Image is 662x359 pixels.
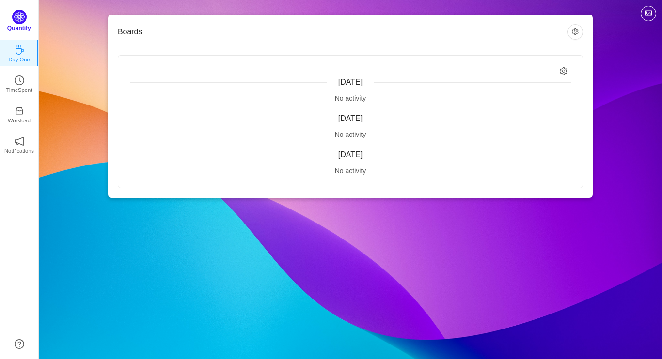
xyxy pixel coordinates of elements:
[15,75,24,85] i: icon: clock-circle
[338,78,363,86] span: [DATE]
[641,6,656,21] button: icon: picture
[15,136,24,146] i: icon: notification
[8,116,31,125] p: Workload
[12,10,27,24] img: Quantify
[4,147,34,155] p: Notifications
[6,86,32,94] p: TimeSpent
[130,166,571,176] div: No activity
[15,139,24,149] a: icon: notificationNotifications
[130,130,571,140] div: No activity
[567,24,583,40] button: icon: setting
[15,109,24,119] a: icon: inboxWorkload
[15,48,24,58] a: icon: coffeeDay One
[338,150,363,159] span: [DATE]
[15,106,24,116] i: icon: inbox
[15,78,24,88] a: icon: clock-circleTimeSpent
[560,67,568,75] i: icon: setting
[15,339,24,349] a: icon: question-circle
[118,27,567,37] h3: Boards
[8,55,30,64] p: Day One
[7,24,31,32] p: Quantify
[338,114,363,122] span: [DATE]
[15,45,24,55] i: icon: coffee
[130,93,571,104] div: No activity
